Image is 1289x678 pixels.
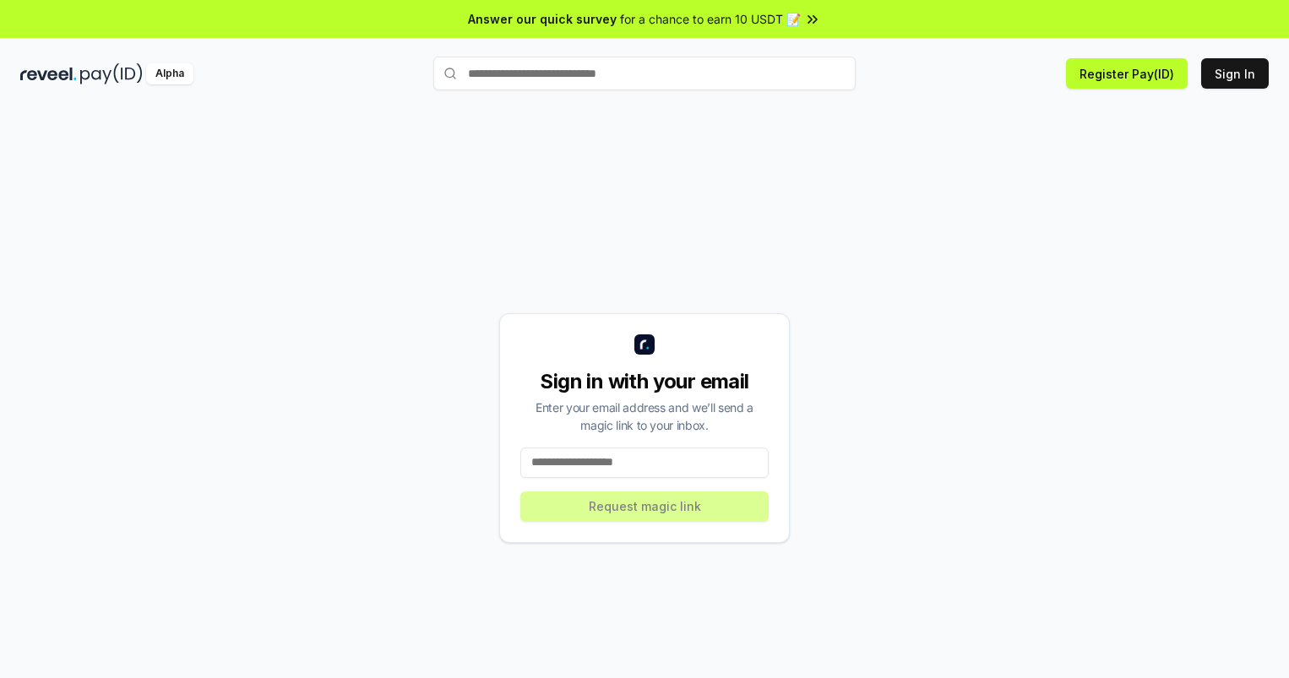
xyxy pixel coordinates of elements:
img: logo_small [634,334,655,355]
img: pay_id [80,63,143,84]
div: Alpha [146,63,193,84]
span: for a chance to earn 10 USDT 📝 [620,10,801,28]
button: Register Pay(ID) [1066,58,1188,89]
button: Sign In [1201,58,1269,89]
div: Enter your email address and we’ll send a magic link to your inbox. [520,399,769,434]
div: Sign in with your email [520,368,769,395]
img: reveel_dark [20,63,77,84]
span: Answer our quick survey [468,10,617,28]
